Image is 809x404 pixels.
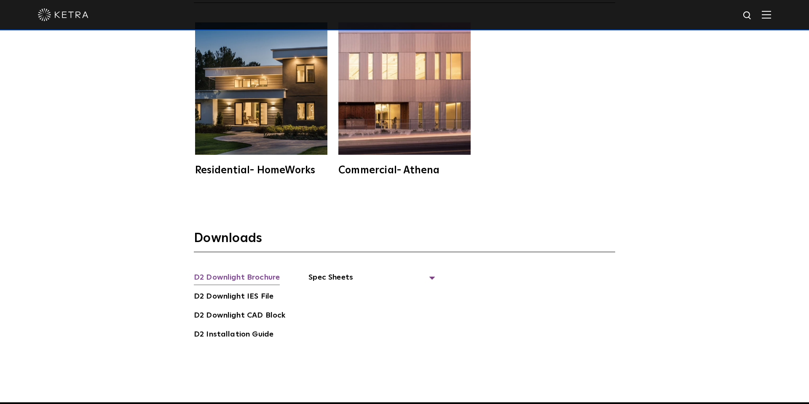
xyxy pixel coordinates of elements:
[742,11,753,21] img: search icon
[194,230,615,252] h3: Downloads
[194,272,280,285] a: D2 Downlight Brochure
[338,165,471,175] div: Commercial- Athena
[308,272,435,290] span: Spec Sheets
[338,22,471,155] img: athena-square
[194,22,329,175] a: Residential- HomeWorks
[195,165,327,175] div: Residential- HomeWorks
[195,22,327,155] img: homeworks_hero
[194,310,285,323] a: D2 Downlight CAD Block
[38,8,88,21] img: ketra-logo-2019-white
[194,291,273,304] a: D2 Downlight IES File
[337,22,472,175] a: Commercial- Athena
[194,329,273,342] a: D2 Installation Guide
[762,11,771,19] img: Hamburger%20Nav.svg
